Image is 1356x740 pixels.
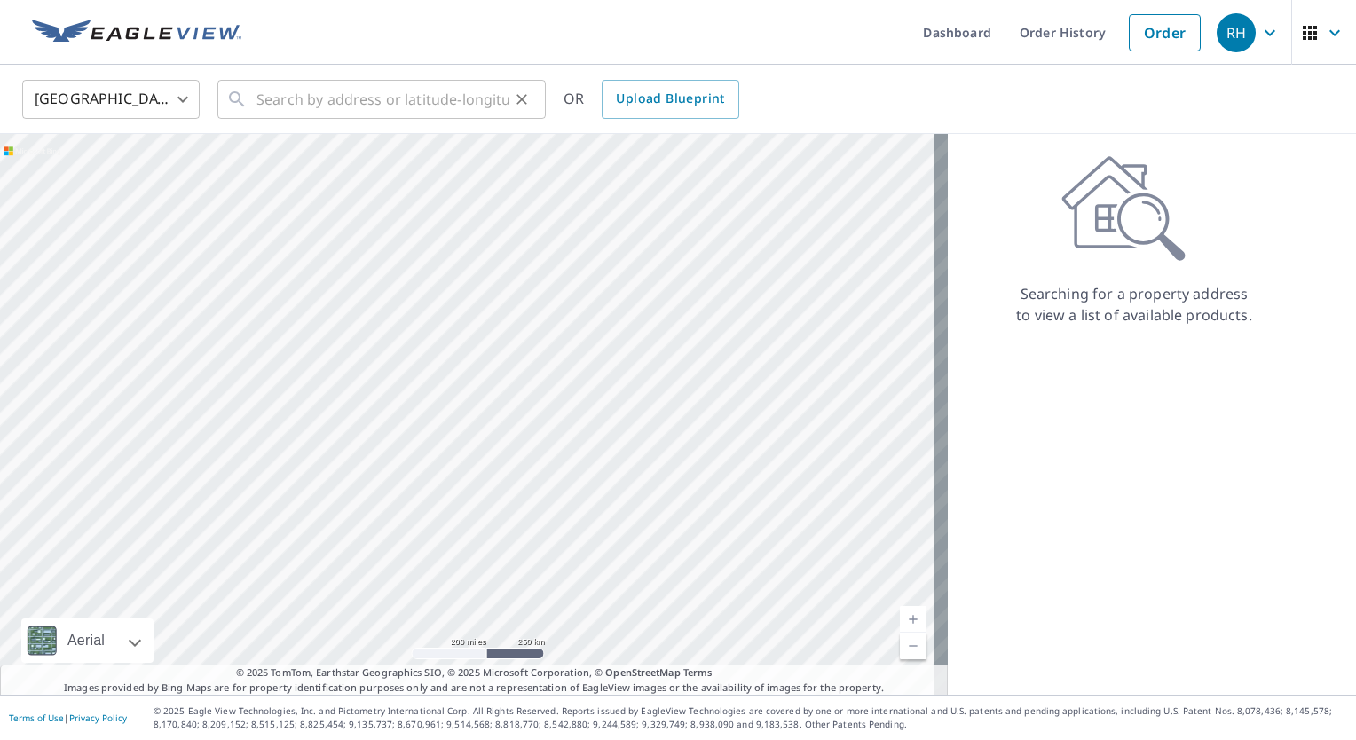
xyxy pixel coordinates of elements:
div: Aerial [62,618,110,663]
span: Upload Blueprint [616,88,724,110]
div: OR [564,80,739,119]
a: Terms of Use [9,712,64,724]
a: Current Level 5, Zoom Out [900,633,926,659]
div: Aerial [21,618,154,663]
a: OpenStreetMap [605,665,680,679]
span: © 2025 TomTom, Earthstar Geographics SIO, © 2025 Microsoft Corporation, © [236,665,713,681]
p: © 2025 Eagle View Technologies, Inc. and Pictometry International Corp. All Rights Reserved. Repo... [154,705,1347,731]
a: Current Level 5, Zoom In [900,606,926,633]
div: [GEOGRAPHIC_DATA] [22,75,200,124]
a: Terms [683,665,713,679]
a: Order [1129,14,1201,51]
p: Searching for a property address to view a list of available products. [1015,283,1253,326]
input: Search by address or latitude-longitude [256,75,509,124]
div: RH [1217,13,1256,52]
a: Upload Blueprint [602,80,738,119]
img: EV Logo [32,20,241,46]
button: Clear [509,87,534,112]
a: Privacy Policy [69,712,127,724]
p: | [9,712,127,723]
